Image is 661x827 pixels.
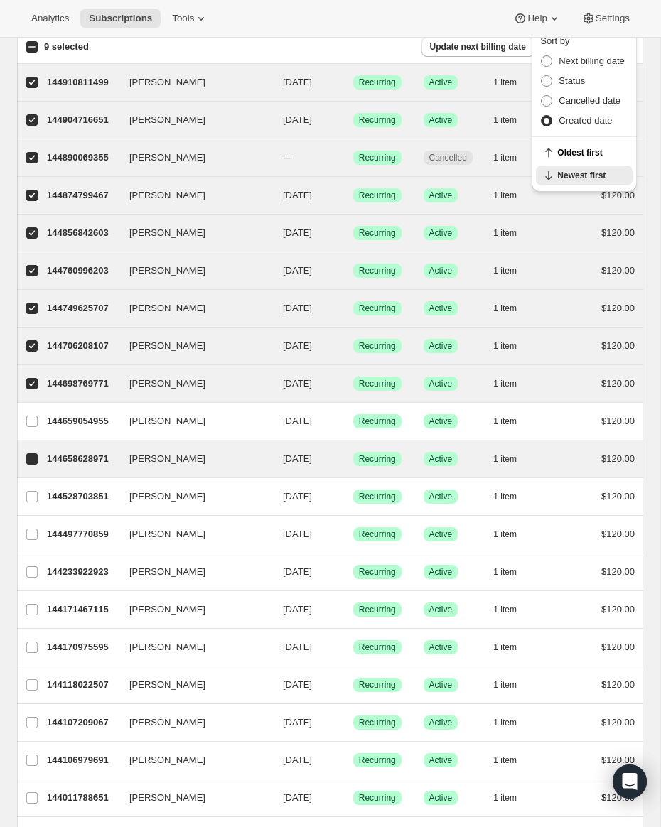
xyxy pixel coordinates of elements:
[493,227,517,239] span: 1 item
[47,562,635,582] div: 144233922923[PERSON_NAME][DATE]SuccessRecurringSuccessActive1 item$120.00
[493,642,517,653] span: 1 item
[359,340,396,352] span: Recurring
[121,598,263,621] button: [PERSON_NAME]
[47,72,635,92] div: 144910811499[PERSON_NAME][DATE]SuccessRecurringSuccessActive1 item$120.00
[601,378,635,389] span: $120.00
[129,565,205,579] span: [PERSON_NAME]
[129,715,205,730] span: [PERSON_NAME]
[493,261,532,281] button: 1 item
[121,561,263,583] button: [PERSON_NAME]
[129,75,205,90] span: [PERSON_NAME]
[129,113,205,127] span: [PERSON_NAME]
[47,637,635,657] div: 144170975595[PERSON_NAME][DATE]SuccessRecurringSuccessActive1 item$120.00
[429,416,453,427] span: Active
[421,37,534,57] button: Update next billing date
[429,679,453,691] span: Active
[129,791,205,805] span: [PERSON_NAME]
[129,490,205,504] span: [PERSON_NAME]
[283,453,312,464] span: [DATE]
[505,9,569,28] button: Help
[536,166,633,185] button: Newest first
[359,792,396,804] span: Recurring
[557,147,624,158] span: Oldest first
[359,114,396,126] span: Recurring
[557,170,624,181] span: Newest first
[47,339,118,353] p: 144706208107
[559,75,585,86] span: Status
[601,340,635,351] span: $120.00
[493,185,532,205] button: 1 item
[129,602,205,617] span: [PERSON_NAME]
[129,151,205,165] span: [PERSON_NAME]
[283,416,312,426] span: [DATE]
[129,527,205,541] span: [PERSON_NAME]
[559,55,625,66] span: Next billing date
[283,679,312,690] span: [DATE]
[47,151,118,165] p: 144890069355
[47,527,118,541] p: 144497770859
[121,146,263,169] button: [PERSON_NAME]
[47,411,635,431] div: 144659054955[PERSON_NAME][DATE]SuccessRecurringSuccessActive1 item$120.00
[559,95,620,106] span: Cancelled date
[47,336,635,356] div: 144706208107[PERSON_NAME][DATE]SuccessRecurringSuccessActive1 item$120.00
[493,562,532,582] button: 1 item
[47,188,118,202] p: 144874799467
[429,340,453,352] span: Active
[359,265,396,276] span: Recurring
[47,490,118,504] p: 144528703851
[47,640,118,654] p: 144170975595
[573,9,638,28] button: Settings
[493,416,517,427] span: 1 item
[493,524,532,544] button: 1 item
[429,717,453,728] span: Active
[121,711,263,734] button: [PERSON_NAME]
[121,485,263,508] button: [PERSON_NAME]
[283,566,312,577] span: [DATE]
[47,110,635,130] div: 144904716651[PERSON_NAME][DATE]SuccessRecurringSuccessActive1 item$120.00
[493,223,532,243] button: 1 item
[493,750,532,770] button: 1 item
[493,713,532,733] button: 1 item
[283,265,312,276] span: [DATE]
[429,77,453,88] span: Active
[283,340,312,351] span: [DATE]
[121,222,263,244] button: [PERSON_NAME]
[283,114,312,125] span: [DATE]
[601,303,635,313] span: $120.00
[121,674,263,696] button: [PERSON_NAME]
[359,227,396,239] span: Recurring
[163,9,217,28] button: Tools
[359,717,396,728] span: Recurring
[283,303,312,313] span: [DATE]
[493,77,517,88] span: 1 item
[121,335,263,357] button: [PERSON_NAME]
[429,792,453,804] span: Active
[47,713,635,733] div: 144107209067[PERSON_NAME][DATE]SuccessRecurringSuccessActive1 item$120.00
[527,13,547,24] span: Help
[601,416,635,426] span: $120.00
[429,604,453,615] span: Active
[493,600,532,620] button: 1 item
[129,452,205,466] span: [PERSON_NAME]
[47,602,118,617] p: 144171467115
[359,378,396,389] span: Recurring
[493,114,517,126] span: 1 item
[493,340,517,352] span: 1 item
[493,265,517,276] span: 1 item
[601,529,635,539] span: $120.00
[359,755,396,766] span: Recurring
[47,226,118,240] p: 144856842603
[47,565,118,579] p: 144233922923
[47,223,635,243] div: 144856842603[PERSON_NAME][DATE]SuccessRecurringSuccessActive1 item$120.00
[601,566,635,577] span: $120.00
[121,259,263,282] button: [PERSON_NAME]
[429,114,453,126] span: Active
[429,378,453,389] span: Active
[429,642,453,653] span: Active
[429,265,453,276] span: Active
[129,226,205,240] span: [PERSON_NAME]
[601,227,635,238] span: $120.00
[283,378,312,389] span: [DATE]
[47,487,635,507] div: 144528703851[PERSON_NAME][DATE]SuccessRecurringSuccessActive1 item$120.00
[47,600,635,620] div: 144171467115[PERSON_NAME][DATE]SuccessRecurringSuccessActive1 item$120.00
